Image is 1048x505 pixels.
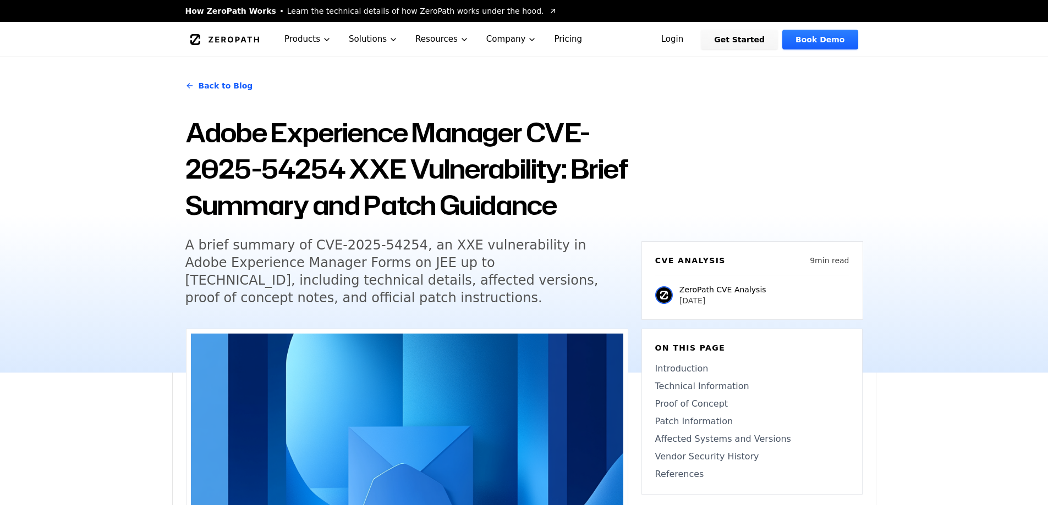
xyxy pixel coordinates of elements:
a: Technical Information [655,380,849,393]
a: Back to Blog [185,70,253,101]
h5: A brief summary of CVE-2025-54254, an XXE vulnerability in Adobe Experience Manager Forms on JEE ... [185,236,608,307]
img: ZeroPath CVE Analysis [655,286,673,304]
button: Company [478,22,546,57]
span: Learn the technical details of how ZeroPath works under the hood. [287,5,544,16]
p: ZeroPath CVE Analysis [679,284,766,295]
a: Introduction [655,362,849,375]
a: Get Started [701,30,778,49]
h1: Adobe Experience Manager CVE-2025-54254 XXE Vulnerability: Brief Summary and Patch Guidance [185,114,628,223]
a: Book Demo [782,30,858,49]
a: Login [648,30,697,49]
a: Pricing [545,22,591,57]
p: 9 min read [810,255,849,266]
button: Resources [407,22,478,57]
p: [DATE] [679,295,766,306]
nav: Global [172,22,876,57]
a: Vendor Security History [655,450,849,463]
a: Patch Information [655,415,849,428]
a: Proof of Concept [655,397,849,410]
button: Products [276,22,340,57]
h6: On this page [655,342,849,353]
a: Affected Systems and Versions [655,432,849,446]
a: How ZeroPath WorksLearn the technical details of how ZeroPath works under the hood. [185,5,557,16]
span: How ZeroPath Works [185,5,276,16]
button: Solutions [340,22,407,57]
a: References [655,468,849,481]
h6: CVE Analysis [655,255,726,266]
